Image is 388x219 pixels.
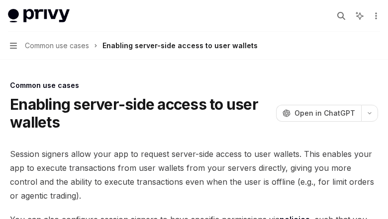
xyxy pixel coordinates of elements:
[370,9,380,23] button: More actions
[10,95,272,131] h1: Enabling server-side access to user wallets
[294,108,355,118] span: Open in ChatGPT
[8,9,70,23] img: light logo
[276,105,361,122] button: Open in ChatGPT
[102,40,258,52] div: Enabling server-side access to user wallets
[10,147,378,203] span: Session signers allow your app to request server-side access to user wallets. This enables your a...
[10,80,378,90] div: Common use cases
[25,40,89,52] span: Common use cases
